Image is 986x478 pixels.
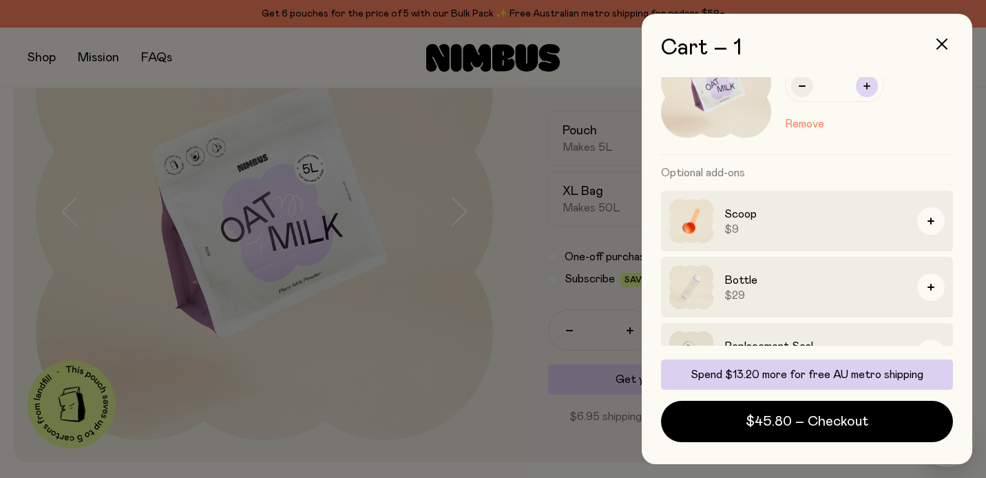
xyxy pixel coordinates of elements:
[785,116,824,132] button: Remove
[724,206,906,222] h3: Scoop
[724,272,906,289] h3: Bottle
[724,222,906,236] span: $9
[724,289,906,302] span: $29
[661,401,953,442] button: $45.80 – Checkout
[746,412,868,431] span: $45.80 – Checkout
[724,338,906,355] h3: Replacement Seal
[661,155,953,191] h3: Optional add-ons
[669,368,945,382] p: Spend $13.20 more for free AU metro shipping
[661,36,953,61] h2: Cart – 1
